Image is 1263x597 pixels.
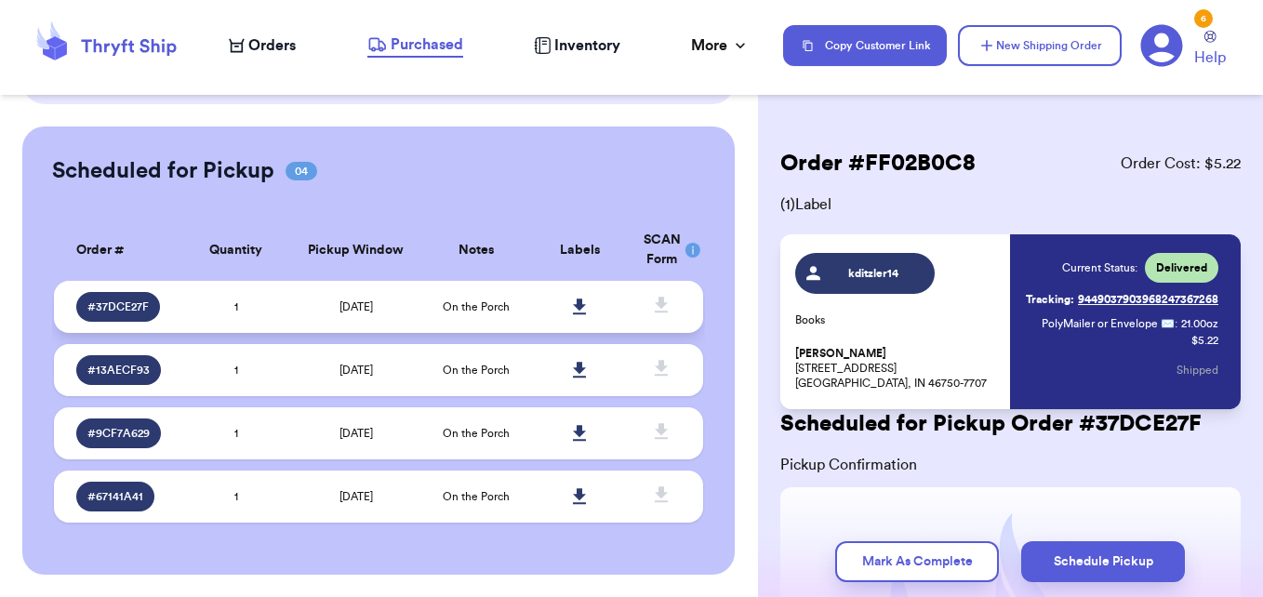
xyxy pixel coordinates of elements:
[534,34,620,57] a: Inventory
[780,454,1241,476] span: Pickup Confirmation
[783,25,947,66] button: Copy Customer Link
[780,149,976,179] h2: Order # FF02B0C8
[1140,24,1183,67] a: 6
[1177,350,1218,391] button: Shipped
[87,489,143,504] span: # 67141A41
[1042,318,1175,329] span: PolyMailer or Envelope ✉️
[780,193,1241,216] span: ( 1 ) Label
[52,156,274,186] h2: Scheduled for Pickup
[87,299,149,314] span: # 37DCE27F
[288,219,425,281] th: Pickup Window
[234,428,238,439] span: 1
[1175,316,1177,331] span: :
[1194,46,1226,69] span: Help
[1026,285,1218,314] a: Tracking:9449037903968247367268
[1121,153,1241,175] span: Order Cost: $ 5.22
[339,301,373,312] span: [DATE]
[780,409,1202,439] h2: Scheduled for Pickup Order # 37DCE27F
[234,365,238,376] span: 1
[1062,260,1137,275] span: Current Status:
[795,312,1000,327] p: Books
[528,219,632,281] th: Labels
[443,301,510,312] span: On the Porch
[339,491,373,502] span: [DATE]
[424,219,528,281] th: Notes
[234,491,238,502] span: 1
[54,219,184,281] th: Order #
[1026,292,1074,307] span: Tracking:
[829,266,917,281] span: kditzler14
[234,301,238,312] span: 1
[795,347,886,361] span: [PERSON_NAME]
[795,346,1000,391] p: [STREET_ADDRESS] [GEOGRAPHIC_DATA], IN 46750-7707
[1194,31,1226,69] a: Help
[835,541,999,582] button: Mark As Complete
[367,33,463,58] a: Purchased
[339,365,373,376] span: [DATE]
[443,491,510,502] span: On the Porch
[87,426,150,441] span: # 9CF7A629
[443,428,510,439] span: On the Porch
[1021,541,1185,582] button: Schedule Pickup
[229,34,296,57] a: Orders
[339,428,373,439] span: [DATE]
[87,363,150,378] span: # 13AECF93
[554,34,620,57] span: Inventory
[691,34,750,57] div: More
[1156,260,1207,275] span: Delivered
[644,231,682,270] div: SCAN Form
[1194,9,1213,28] div: 6
[248,34,296,57] span: Orders
[958,25,1122,66] button: New Shipping Order
[391,33,463,56] span: Purchased
[443,365,510,376] span: On the Porch
[1181,316,1218,331] span: 21.00 oz
[286,162,317,180] span: 04
[1191,333,1218,348] p: $ 5.22
[184,219,288,281] th: Quantity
